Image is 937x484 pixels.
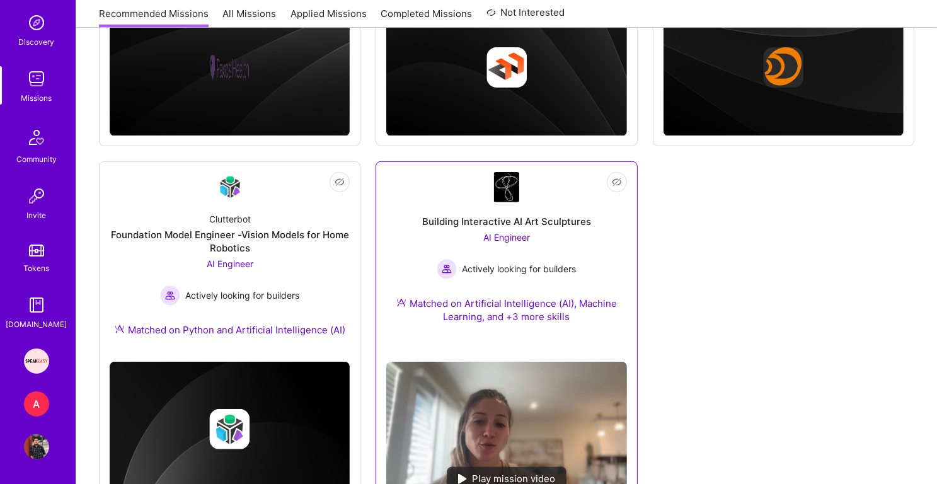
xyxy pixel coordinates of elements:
span: Actively looking for builders [462,262,576,275]
a: Company LogoBuilding Interactive AI Art SculpturesAI Engineer Actively looking for buildersActive... [386,172,626,352]
div: Community [16,153,57,166]
img: Company logo [486,47,527,88]
div: Discovery [19,35,55,49]
a: Applied Missions [290,7,367,28]
img: teamwork [24,66,49,91]
i: icon EyeClosed [612,177,622,187]
div: Matched on Python and Artificial Intelligence (AI) [115,323,345,337]
a: Completed Missions [381,7,473,28]
a: Company LogoClutterbotFoundation Model Engineer -Vision Models for Home RoboticsAI Engineer Activ... [110,172,350,352]
div: Clutterbot [209,212,251,226]
img: Company logo [763,47,803,88]
a: Not Interested [486,5,565,28]
img: Company logo [210,409,250,449]
img: tokens [29,245,44,256]
span: Actively looking for builders [185,289,299,302]
img: Community [21,122,52,153]
img: discovery [24,10,49,35]
div: Missions [21,91,52,105]
div: Matched on Artificial Intelligence (AI), Machine Learning, and +3 more skills [386,297,626,323]
img: Company logo [210,47,250,88]
a: Recommended Missions [99,7,209,28]
img: Company Logo [494,172,519,202]
div: Building Interactive AI Art Sculptures [422,215,591,228]
div: [DOMAIN_NAME] [6,318,67,331]
a: All Missions [223,7,277,28]
img: Company Logo [215,172,245,202]
div: Invite [27,209,47,222]
img: Ateam Purple Icon [396,297,406,308]
i: icon EyeClosed [335,177,345,187]
a: User Avatar [21,434,52,459]
img: User Avatar [24,434,49,459]
span: AI Engineer [207,258,253,269]
img: Ateam Purple Icon [115,324,125,334]
img: Actively looking for builders [160,285,180,306]
a: Speakeasy: Software Engineer to help Customers write custom functions [21,349,52,374]
div: Foundation Model Engineer -Vision Models for Home Robotics [110,228,350,255]
span: AI Engineer [483,232,530,243]
img: Invite [24,183,49,209]
img: Actively looking for builders [437,259,457,279]
div: A [24,391,49,417]
img: Speakeasy: Software Engineer to help Customers write custom functions [24,349,49,374]
div: Tokens [24,262,50,275]
img: play [458,474,467,484]
img: guide book [24,292,49,318]
a: A [21,391,52,417]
